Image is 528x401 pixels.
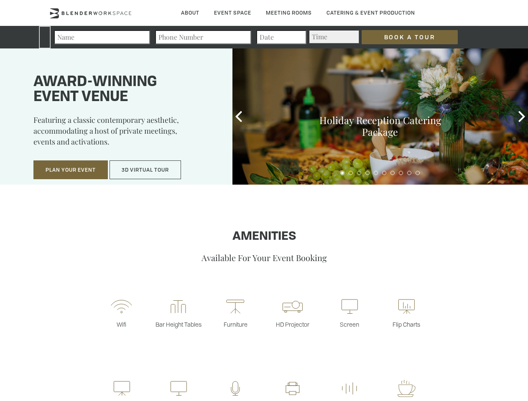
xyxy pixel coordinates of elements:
a: Holiday Reception Catering Package [319,114,441,138]
p: HD Projector [264,320,321,328]
p: Furniture [207,320,264,328]
button: 3D Virtual Tour [110,160,181,180]
p: Available For Your Event Booking [26,252,502,263]
input: Book a Tour [362,30,458,44]
p: Wifi [93,320,150,328]
input: Date [256,30,306,44]
button: Plan Your Event [33,160,108,180]
h1: Amenities [26,230,502,244]
input: Phone Number [155,30,251,44]
h1: Award-winning event venue [33,75,212,105]
p: Featuring a classic contemporary aesthetic, accommodating a host of private meetings, events and ... [33,114,212,153]
input: Name [54,30,150,44]
p: Flip Charts [378,320,435,328]
iframe: Chat Widget [486,361,528,401]
p: Screen [321,320,378,328]
p: Bar Height Tables [150,320,207,328]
